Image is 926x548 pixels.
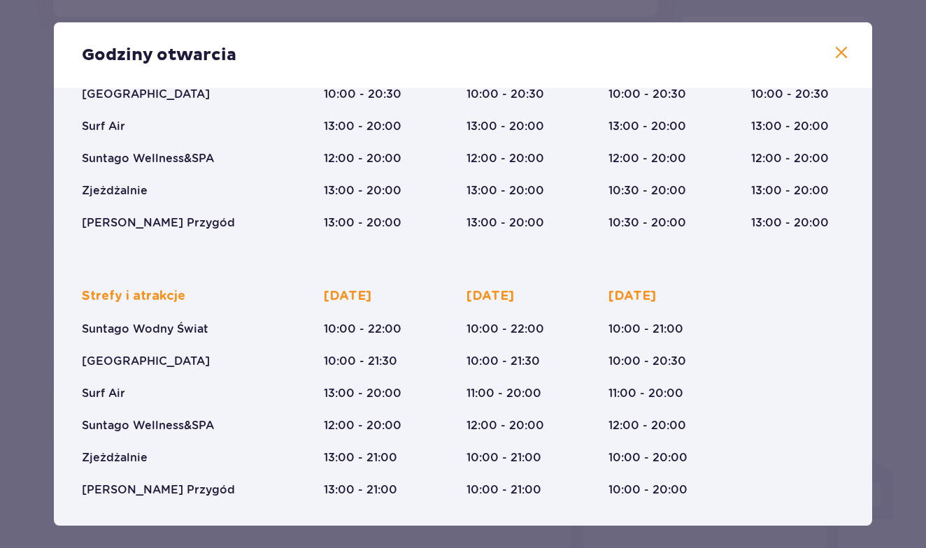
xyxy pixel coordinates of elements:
p: 11:00 - 20:00 [466,386,541,401]
p: 10:00 - 20:30 [608,87,686,102]
p: [DATE] [324,288,371,305]
p: 13:00 - 20:00 [466,215,544,231]
p: 10:00 - 20:30 [324,87,401,102]
p: 12:00 - 20:00 [466,418,544,433]
p: 13:00 - 20:00 [751,119,829,134]
p: 10:00 - 21:30 [466,354,540,369]
p: 10:00 - 21:30 [324,354,397,369]
p: 13:00 - 20:00 [466,183,544,199]
p: 13:00 - 20:00 [466,119,544,134]
p: 10:00 - 20:30 [608,354,686,369]
p: 13:00 - 20:00 [324,183,401,199]
p: 10:00 - 20:30 [751,87,829,102]
p: Zjeżdżalnie [82,450,148,466]
p: 10:00 - 21:00 [608,322,683,337]
p: 10:00 - 21:00 [466,450,541,466]
p: 11:00 - 20:00 [608,386,683,401]
p: 13:00 - 20:00 [751,215,829,231]
p: 13:00 - 20:00 [324,119,401,134]
p: Godziny otwarcia [82,45,236,66]
p: [GEOGRAPHIC_DATA] [82,87,210,102]
p: 10:00 - 22:00 [324,322,401,337]
p: 13:00 - 21:00 [324,482,397,498]
p: Suntago Wodny Świat [82,322,208,337]
p: 10:00 - 20:00 [608,450,688,466]
p: 12:00 - 20:00 [608,151,686,166]
p: Suntago Wellness&SPA [82,418,214,433]
p: 13:00 - 20:00 [324,215,401,231]
p: Zjeżdżalnie [82,183,148,199]
p: Strefy i atrakcje [82,288,185,305]
p: 13:00 - 20:00 [608,119,686,134]
p: Surf Air [82,119,125,134]
p: [PERSON_NAME] Przygód [82,215,235,231]
p: [PERSON_NAME] Przygód [82,482,235,498]
p: 12:00 - 20:00 [466,151,544,166]
p: 13:00 - 20:00 [324,386,401,401]
p: 12:00 - 20:00 [324,418,401,433]
p: [GEOGRAPHIC_DATA] [82,354,210,369]
p: 12:00 - 20:00 [608,418,686,433]
p: 13:00 - 21:00 [324,450,397,466]
p: 10:00 - 21:00 [466,482,541,498]
p: 10:30 - 20:00 [608,215,686,231]
p: Suntago Wellness&SPA [82,151,214,166]
p: 12:00 - 20:00 [324,151,401,166]
p: 13:00 - 20:00 [751,183,829,199]
p: 12:00 - 20:00 [751,151,829,166]
p: 10:00 - 20:00 [608,482,688,498]
p: [DATE] [608,288,656,305]
p: [DATE] [466,288,514,305]
p: 10:00 - 22:00 [466,322,544,337]
p: 10:00 - 20:30 [466,87,544,102]
p: Surf Air [82,386,125,401]
p: 10:30 - 20:00 [608,183,686,199]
